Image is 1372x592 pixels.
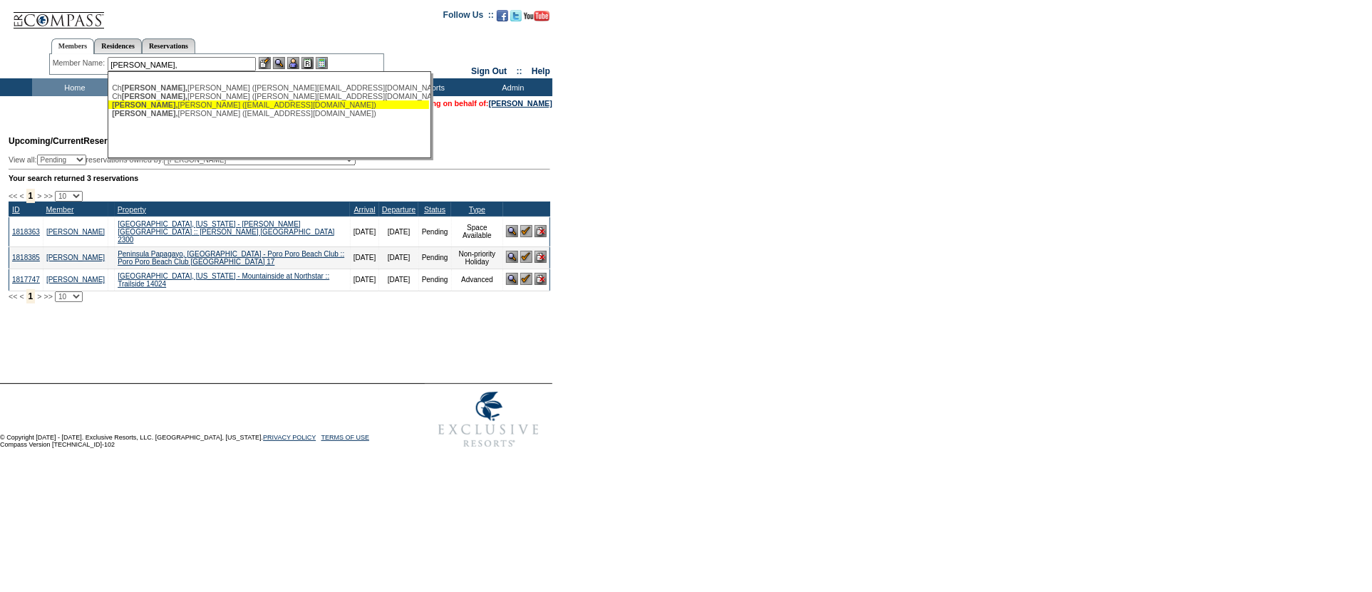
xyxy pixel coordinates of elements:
[451,217,503,246] td: Space Available
[263,434,316,441] a: PRIVACY POLICY
[517,66,522,76] span: ::
[301,57,314,69] img: Reservations
[122,83,187,92] span: [PERSON_NAME],
[112,109,425,118] div: [PERSON_NAME] ([EMAIL_ADDRESS][DOMAIN_NAME])
[37,292,41,301] span: >
[53,57,108,69] div: Member Name:
[26,289,36,303] span: 1
[122,92,187,100] span: [PERSON_NAME],
[524,14,550,23] a: Subscribe to our YouTube Channel
[9,292,17,301] span: <<
[12,205,20,214] a: ID
[9,174,550,182] div: Your search returned 3 reservations
[520,225,532,237] img: Confirm Reservation
[520,251,532,263] img: Confirm Reservation
[379,246,418,269] td: [DATE]
[535,251,547,263] img: Cancel Reservation
[418,269,451,291] td: Pending
[469,205,485,214] a: Type
[118,250,344,266] a: Peninsula Papagayo, [GEOGRAPHIC_DATA] - Poro Poro Beach Club :: Poro Poro Beach Club [GEOGRAPHIC_...
[321,434,370,441] a: TERMS OF USE
[112,83,425,92] div: Ch [PERSON_NAME] ([PERSON_NAME][EMAIL_ADDRESS][DOMAIN_NAME])
[43,192,52,200] span: >>
[389,99,552,108] span: You are acting on behalf of:
[489,99,552,108] a: [PERSON_NAME]
[510,14,522,23] a: Follow us on Twitter
[9,136,138,146] span: Reservations
[112,100,425,109] div: [PERSON_NAME] ([EMAIL_ADDRESS][DOMAIN_NAME])
[425,384,552,455] img: Exclusive Resorts
[46,228,105,236] a: [PERSON_NAME]
[510,10,522,21] img: Follow us on Twitter
[37,192,41,200] span: >
[287,57,299,69] img: Impersonate
[506,273,518,285] img: View Reservation
[471,66,507,76] a: Sign Out
[32,78,114,96] td: Home
[532,66,550,76] a: Help
[46,254,105,261] a: [PERSON_NAME]
[112,109,177,118] span: [PERSON_NAME],
[497,10,508,21] img: Become our fan on Facebook
[273,57,285,69] img: View
[451,269,503,291] td: Advanced
[142,38,195,53] a: Reservations
[350,269,378,291] td: [DATE]
[418,217,451,246] td: Pending
[46,205,73,214] a: Member
[443,9,494,26] td: Follow Us ::
[12,254,40,261] a: 1818385
[51,38,95,54] a: Members
[379,217,418,246] td: [DATE]
[506,251,518,263] img: View Reservation
[350,217,378,246] td: [DATE]
[470,78,552,96] td: Admin
[9,155,362,165] div: View all: reservations owned by:
[19,292,24,301] span: <
[535,273,547,285] img: Cancel Reservation
[112,100,177,109] span: [PERSON_NAME],
[418,246,451,269] td: Pending
[424,205,445,214] a: Status
[12,276,40,284] a: 1817747
[19,192,24,200] span: <
[94,38,142,53] a: Residences
[118,205,146,214] a: Property
[43,292,52,301] span: >>
[497,14,508,23] a: Become our fan on Facebook
[9,136,83,146] span: Upcoming/Current
[451,246,503,269] td: Non-priority Holiday
[112,92,425,100] div: Ch [PERSON_NAME] ([PERSON_NAME][EMAIL_ADDRESS][DOMAIN_NAME])
[382,205,416,214] a: Departure
[259,57,271,69] img: b_edit.gif
[118,220,334,244] a: [GEOGRAPHIC_DATA], [US_STATE] - [PERSON_NAME][GEOGRAPHIC_DATA] :: [PERSON_NAME] [GEOGRAPHIC_DATA]...
[12,228,40,236] a: 1818363
[316,57,328,69] img: b_calculator.gif
[26,189,36,203] span: 1
[354,205,376,214] a: Arrival
[379,269,418,291] td: [DATE]
[520,273,532,285] img: Confirm Reservation
[535,225,547,237] img: Cancel Reservation
[46,276,105,284] a: [PERSON_NAME]
[524,11,550,21] img: Subscribe to our YouTube Channel
[118,272,329,288] a: [GEOGRAPHIC_DATA], [US_STATE] - Mountainside at Northstar :: Trailside 14024
[9,192,17,200] span: <<
[350,246,378,269] td: [DATE]
[506,225,518,237] img: View Reservation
